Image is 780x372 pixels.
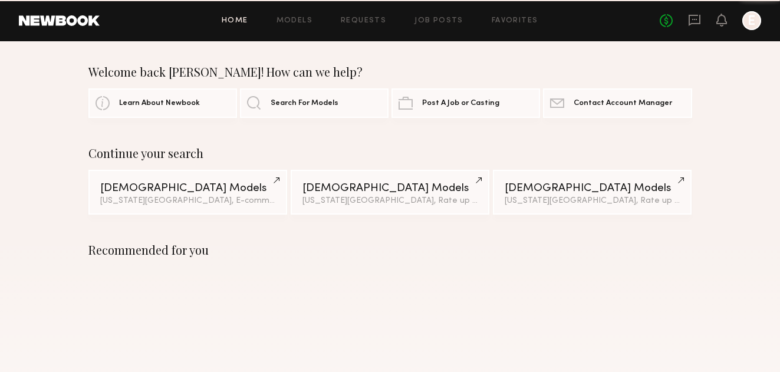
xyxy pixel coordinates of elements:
[492,17,538,25] a: Favorites
[543,88,692,118] a: Contact Account Manager
[505,183,680,194] div: [DEMOGRAPHIC_DATA] Models
[574,100,672,107] span: Contact Account Manager
[100,183,275,194] div: [DEMOGRAPHIC_DATA] Models
[100,197,275,205] div: [US_STATE][GEOGRAPHIC_DATA], E-comm category
[422,100,499,107] span: Post A Job or Casting
[240,88,389,118] a: Search For Models
[277,17,312,25] a: Models
[742,11,761,30] a: E
[88,170,287,215] a: [DEMOGRAPHIC_DATA] Models[US_STATE][GEOGRAPHIC_DATA], E-comm category
[119,100,200,107] span: Learn About Newbook
[88,243,692,257] div: Recommended for you
[291,170,489,215] a: [DEMOGRAPHIC_DATA] Models[US_STATE][GEOGRAPHIC_DATA], Rate up to $150
[414,17,463,25] a: Job Posts
[341,17,386,25] a: Requests
[88,65,692,79] div: Welcome back [PERSON_NAME]! How can we help?
[302,197,478,205] div: [US_STATE][GEOGRAPHIC_DATA], Rate up to $150
[88,146,692,160] div: Continue your search
[493,170,692,215] a: [DEMOGRAPHIC_DATA] Models[US_STATE][GEOGRAPHIC_DATA], Rate up to $150
[88,88,237,118] a: Learn About Newbook
[271,100,338,107] span: Search For Models
[302,183,478,194] div: [DEMOGRAPHIC_DATA] Models
[505,197,680,205] div: [US_STATE][GEOGRAPHIC_DATA], Rate up to $150
[222,17,248,25] a: Home
[391,88,540,118] a: Post A Job or Casting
